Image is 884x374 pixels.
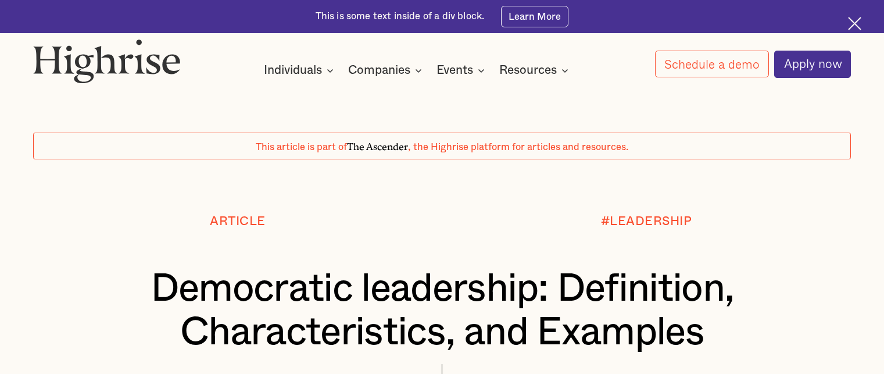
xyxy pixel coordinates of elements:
[348,63,410,77] div: Companies
[501,6,569,27] a: Learn More
[348,63,425,77] div: Companies
[499,63,557,77] div: Resources
[774,51,851,78] a: Apply now
[256,143,347,152] span: This article is part of
[264,63,322,77] div: Individuals
[347,139,408,151] span: The Ascender
[264,63,337,77] div: Individuals
[316,10,485,23] div: This is some text inside of a div block.
[499,63,572,77] div: Resources
[436,63,488,77] div: Events
[655,51,769,77] a: Schedule a demo
[33,39,181,84] img: Highrise logo
[408,143,628,152] span: , the Highrise platform for articles and resources.
[848,17,861,30] img: Cross icon
[210,215,266,229] div: Article
[436,63,473,77] div: Events
[67,267,817,354] h1: Democratic leadership: Definition, Characteristics, and Examples
[601,215,692,229] div: #LEADERSHIP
